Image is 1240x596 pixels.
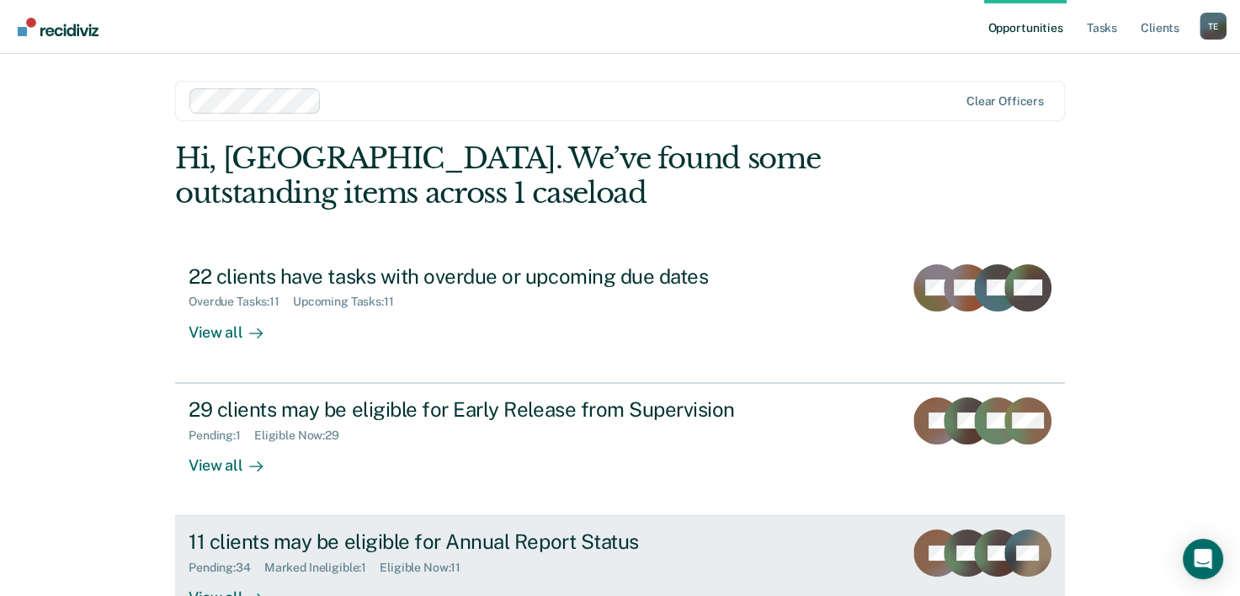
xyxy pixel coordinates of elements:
[189,428,254,443] div: Pending : 1
[189,442,283,475] div: View all
[293,295,407,309] div: Upcoming Tasks : 11
[1200,13,1227,40] div: T E
[189,295,293,309] div: Overdue Tasks : 11
[1183,539,1223,579] div: Open Intercom Messenger
[254,428,353,443] div: Eligible Now : 29
[18,18,98,36] img: Recidiviz
[175,141,886,210] div: Hi, [GEOGRAPHIC_DATA]. We’ve found some outstanding items across 1 caseload
[189,561,264,575] div: Pending : 34
[189,264,780,289] div: 22 clients have tasks with overdue or upcoming due dates
[189,397,780,422] div: 29 clients may be eligible for Early Release from Supervision
[175,251,1065,383] a: 22 clients have tasks with overdue or upcoming due datesOverdue Tasks:11Upcoming Tasks:11View all
[966,94,1044,109] div: Clear officers
[1200,13,1227,40] button: Profile dropdown button
[175,383,1065,516] a: 29 clients may be eligible for Early Release from SupervisionPending:1Eligible Now:29View all
[189,309,283,342] div: View all
[264,561,380,575] div: Marked Ineligible : 1
[380,561,474,575] div: Eligible Now : 11
[189,529,780,554] div: 11 clients may be eligible for Annual Report Status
